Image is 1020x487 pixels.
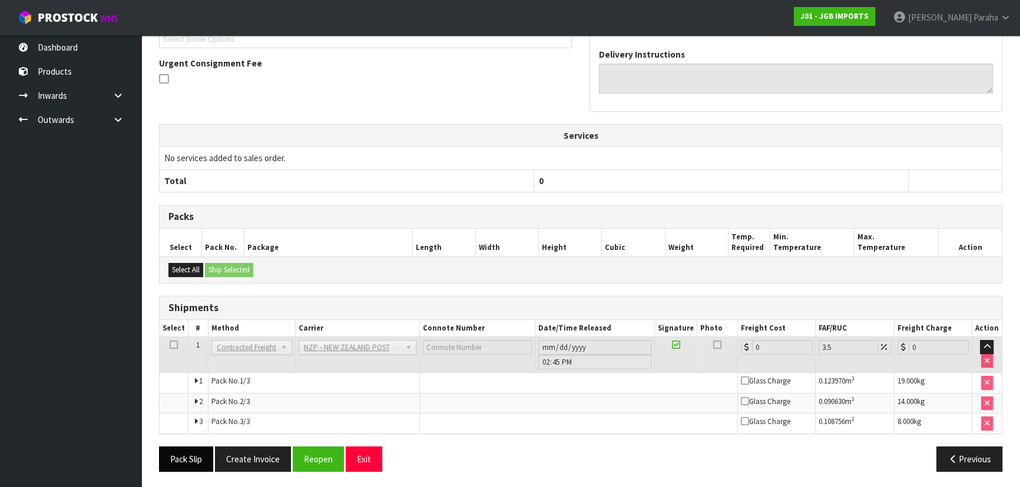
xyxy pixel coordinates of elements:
a: J01 - JGB IMPORTS [794,7,875,26]
input: Freight Charge [909,340,969,355]
th: # [188,320,208,337]
h3: Packs [168,211,993,222]
input: Freight Cost [752,340,812,355]
span: 1/3 [240,376,250,386]
th: Pack No. [202,229,244,256]
span: Glass Charge [741,376,790,386]
td: Pack No. [208,373,420,393]
small: WMS [100,13,118,24]
span: 1 [199,376,203,386]
span: 8.000 [898,416,913,426]
th: Photo [697,320,738,337]
span: 0.123970 [819,376,845,386]
span: 2/3 [240,396,250,406]
th: Carrier [295,320,420,337]
th: Signature [655,320,697,337]
span: Glass Charge [741,396,790,406]
h3: Shipments [168,302,993,313]
span: NZP - NEW ZEALAND POST [304,341,401,355]
th: Package [244,229,412,256]
button: Reopen [293,446,344,472]
input: Connote Number [423,340,531,355]
img: cube-alt.png [18,10,32,25]
span: 2 [199,396,203,406]
sup: 3 [852,395,855,403]
input: Freight Adjustment [819,340,878,355]
button: Exit [346,446,382,472]
td: Pack No. [208,413,420,433]
span: 0.108756 [819,416,845,426]
span: Paraha [973,12,998,23]
th: Freight Cost [737,320,815,337]
th: Min. Temperature [770,229,855,256]
td: Pack No. [208,393,420,413]
span: 1 [196,340,200,350]
sup: 3 [852,375,855,382]
td: kg [894,373,972,393]
th: FAF/RUC [815,320,894,337]
span: Glass Charge [741,416,790,426]
th: Weight [665,229,728,256]
span: 0 [539,175,544,186]
th: Connote Number [420,320,535,337]
label: Urgent Consignment Fee [159,57,262,69]
button: Select All [168,263,203,277]
th: Services [160,125,1002,147]
th: Length [412,229,475,256]
td: m [815,373,894,393]
button: Ship Selected [205,263,253,277]
td: kg [894,393,972,413]
td: kg [894,413,972,433]
sup: 3 [852,415,855,423]
th: Temp. Required [728,229,770,256]
th: Select [160,229,202,256]
span: 14.000 [898,396,917,406]
span: [PERSON_NAME] [908,12,972,23]
th: Date/Time Released [535,320,655,337]
td: m [815,413,894,433]
td: No services added to sales order. [160,147,1002,169]
th: Width [475,229,538,256]
th: Select [160,320,188,337]
button: Pack Slip [159,446,213,472]
th: Action [972,320,1002,337]
th: Freight Charge [894,320,972,337]
th: Height [539,229,602,256]
span: ProStock [38,10,98,25]
span: 3/3 [240,416,250,426]
th: Max. Temperature [855,229,939,256]
strong: J01 - JGB IMPORTS [800,11,869,21]
button: Create Invoice [215,446,291,472]
span: 19.000 [898,376,917,386]
td: m [815,393,894,413]
th: Action [939,229,1002,256]
label: Delivery Instructions [599,48,685,61]
th: Cubic [602,229,665,256]
span: Contracted Freight [217,341,276,355]
span: 3 [199,416,203,426]
th: Total [160,169,534,192]
th: Method [208,320,295,337]
button: Previous [936,446,1002,472]
span: 0.090630 [819,396,845,406]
